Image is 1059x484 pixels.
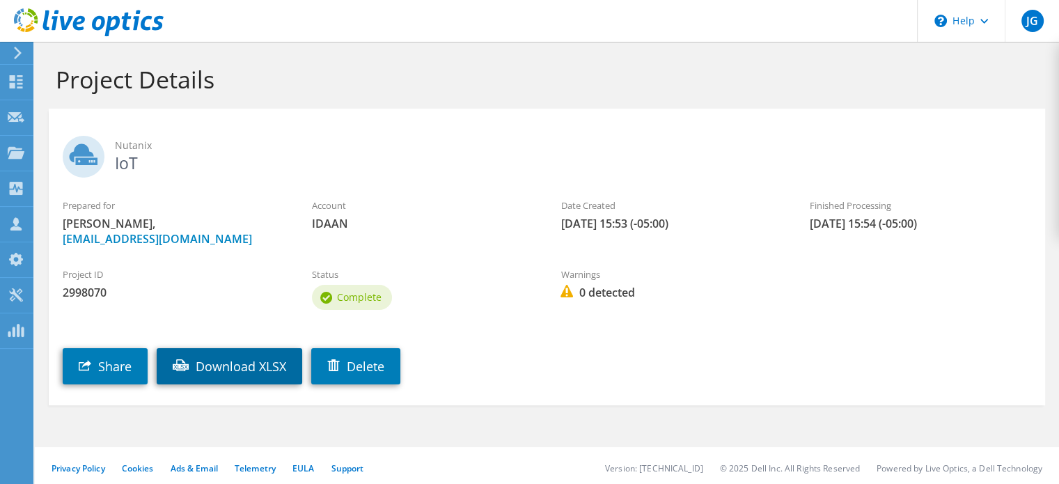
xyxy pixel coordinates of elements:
span: JG [1021,10,1044,32]
a: Download XLSX [157,348,302,384]
a: Support [331,462,363,474]
a: Telemetry [235,462,276,474]
a: EULA [292,462,314,474]
li: Powered by Live Optics, a Dell Technology [877,462,1042,474]
label: Project ID [63,267,284,281]
a: Cookies [122,462,154,474]
span: Complete [337,290,382,304]
li: Version: [TECHNICAL_ID] [605,462,703,474]
h1: Project Details [56,65,1031,94]
span: Nutanix [115,138,1031,153]
svg: \n [934,15,947,27]
label: Warnings [560,267,782,281]
span: 2998070 [63,285,284,300]
span: IDAAN [312,216,533,231]
label: Status [312,267,533,281]
a: Ads & Email [171,462,218,474]
a: [EMAIL_ADDRESS][DOMAIN_NAME] [63,231,252,247]
label: Finished Processing [810,198,1031,212]
a: Delete [311,348,400,384]
span: [DATE] 15:54 (-05:00) [810,216,1031,231]
a: Share [63,348,148,384]
label: Prepared for [63,198,284,212]
span: [PERSON_NAME], [63,216,284,247]
li: © 2025 Dell Inc. All Rights Reserved [720,462,860,474]
label: Account [312,198,533,212]
a: Privacy Policy [52,462,105,474]
h2: IoT [63,136,1031,171]
span: 0 detected [560,285,782,300]
label: Date Created [560,198,782,212]
span: [DATE] 15:53 (-05:00) [560,216,782,231]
